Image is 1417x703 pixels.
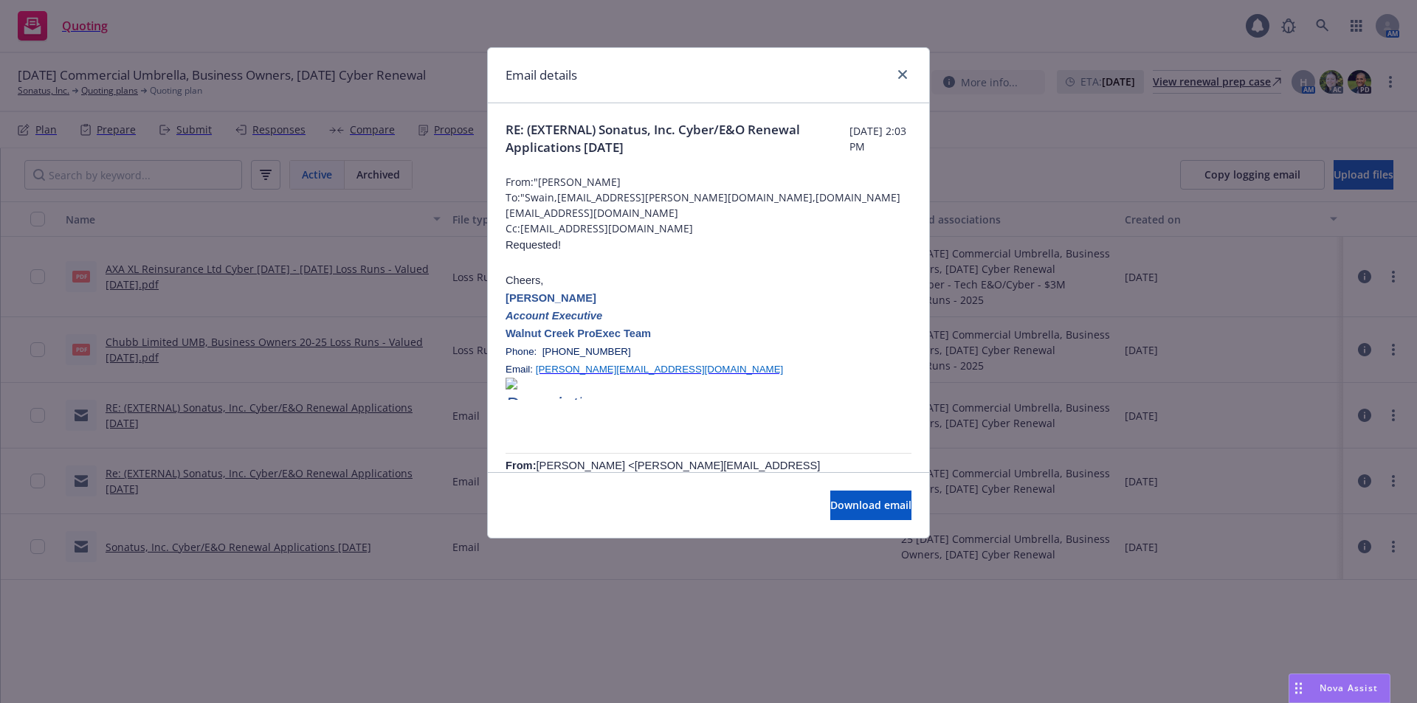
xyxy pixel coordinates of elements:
span: Walnut Creek ProExec Team [506,328,651,339]
a: [PERSON_NAME][EMAIL_ADDRESS][DOMAIN_NAME] [536,364,784,375]
span: Nova Assist [1320,682,1378,694]
button: Nova Assist [1289,673,1390,703]
span: From: [506,460,537,471]
a: close [894,66,911,83]
span: Account [506,310,549,322]
span: RE: (EXTERNAL) Sonatus, Inc. Cyber/E&O Renewal Applications [DATE] [506,121,849,156]
span: To: "Swain,[EMAIL_ADDRESS][PERSON_NAME][DOMAIN_NAME],[DOMAIN_NAME][EMAIL_ADDRESS][DOMAIN_NAME] [506,190,911,221]
span: [DATE] 2:03 PM [849,123,911,154]
span: [PERSON_NAME] <[PERSON_NAME][EMAIL_ADDRESS][DOMAIN_NAME]> [DATE] 4:30 PM [PERSON_NAME] <[PERSON_N... [506,460,901,578]
span: Cheers, [506,274,543,286]
span: Phone: [PHONE_NUMBER] [506,346,631,357]
span: From: "[PERSON_NAME] [506,174,911,190]
button: Download email [830,491,911,520]
span: [PERSON_NAME] [506,292,596,304]
i: Executive [552,310,602,322]
h1: Email details [506,66,577,85]
span: Download email [830,498,911,512]
span: Requested! [506,239,561,251]
span: Email: [506,364,533,375]
span: Cc: [EMAIL_ADDRESS][DOMAIN_NAME] [506,221,911,236]
img: Description: Description: RT_ProExec_Logo_2pms_FINAL [506,378,582,399]
div: Drag to move [1289,674,1308,702]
